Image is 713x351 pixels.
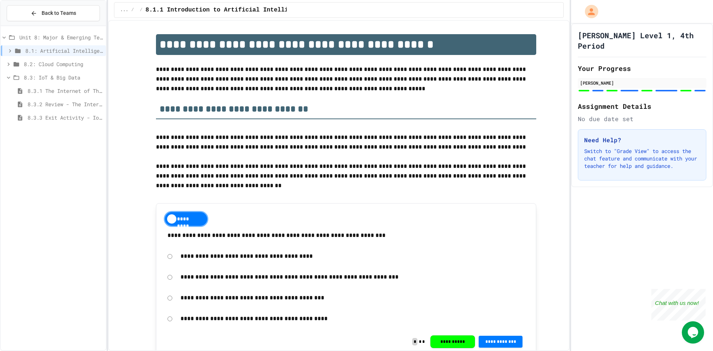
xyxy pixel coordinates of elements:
[19,33,103,41] span: Unit 8: Major & Emerging Technologies
[577,3,600,20] div: My Account
[146,6,306,14] span: 8.1.1 Introduction to Artificial Intelligence
[120,7,128,13] span: ...
[140,7,143,13] span: /
[584,147,700,170] p: Switch to "Grade View" to access the chat feature and communicate with your teacher for help and ...
[578,101,706,111] h2: Assignment Details
[578,30,706,51] h1: [PERSON_NAME] Level 1, 4th Period
[131,7,134,13] span: /
[24,60,103,68] span: 8.2: Cloud Computing
[42,9,76,17] span: Back to Teams
[580,79,704,86] div: [PERSON_NAME]
[27,114,103,121] span: 8.3.3 Exit Activity - IoT Data Detective Challenge
[651,289,706,321] iframe: chat widget
[682,321,706,344] iframe: chat widget
[24,74,103,81] span: 8.3: IoT & Big Data
[7,5,100,21] button: Back to Teams
[25,47,103,55] span: 8.1: Artificial Intelligence Basics
[27,87,103,95] span: 8.3.1 The Internet of Things and Big Data: Our Connected Digital World
[584,136,700,144] h3: Need Help?
[27,100,103,108] span: 8.3.2 Review - The Internet of Things and Big Data
[578,63,706,74] h2: Your Progress
[578,114,706,123] div: No due date set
